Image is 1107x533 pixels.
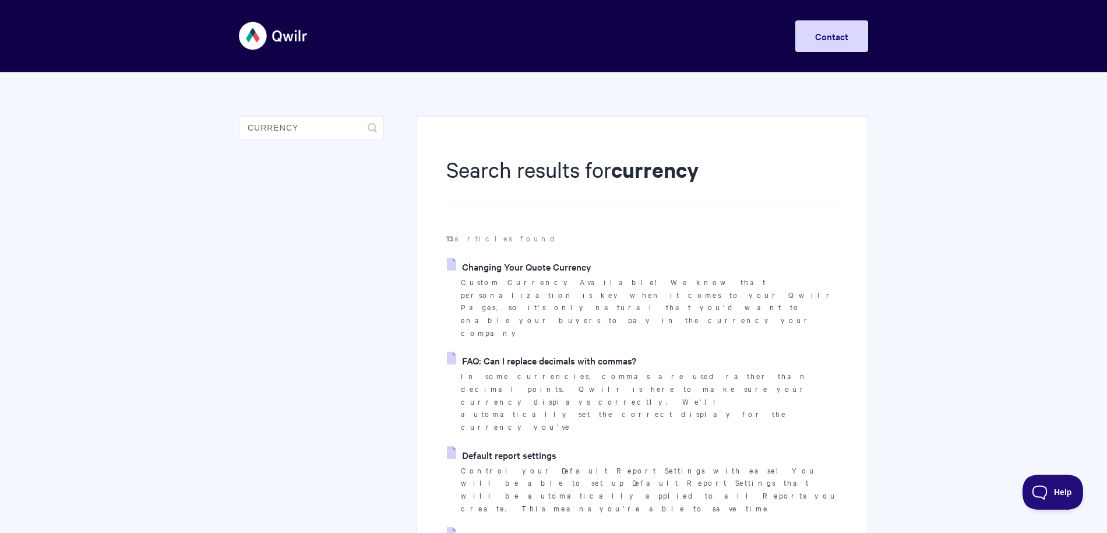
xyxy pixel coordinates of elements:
[611,155,699,184] strong: currency
[461,276,838,339] p: Custom Currency Available! We know that personalization is key when it comes to your Qwilr Pages,...
[1023,475,1084,510] iframe: Toggle Customer Support
[447,258,591,275] a: Changing Your Quote Currency
[461,464,838,515] p: Control your Default Report Settings with ease! You will be able to set up Default Report Setting...
[447,446,556,464] a: Default report settings
[447,352,636,369] a: FAQ: Can I replace decimals with commas?
[239,116,384,139] input: Search
[239,14,308,58] img: Qwilr Help Center
[446,232,838,245] p: articles found
[461,370,838,433] p: In some currencies, commas are used rather than decimal points. Qwilr is here to make sure your c...
[795,20,868,52] a: Contact
[446,233,454,244] strong: 13
[446,155,838,205] h1: Search results for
